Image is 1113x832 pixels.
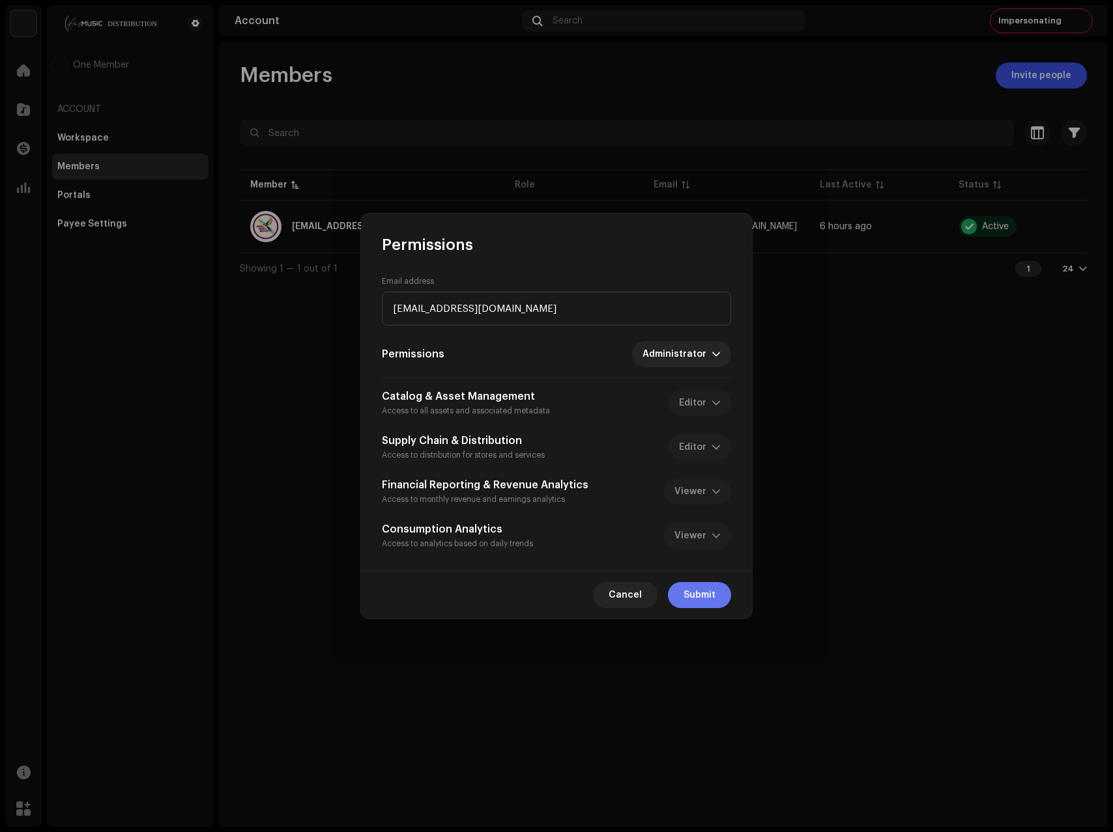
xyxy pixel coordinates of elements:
div: dropdown trigger [712,341,721,367]
small: Access to all assets and associated metadata [382,407,550,415]
h5: Financial Reporting & Revenue Analytics [382,477,588,493]
input: Type Email [382,292,731,326]
span: Submit [684,582,715,608]
label: Email address [382,276,434,286]
button: Cancel [593,582,658,608]
small: Access to monthly revenue and earnings analytics [382,495,565,503]
span: Administrator [643,341,712,367]
div: Permissions [382,234,731,255]
h5: Consumption Analytics [382,521,533,537]
h5: Permissions [382,346,444,362]
span: Cancel [609,582,642,608]
button: Submit [668,582,731,608]
h5: Supply Chain & Distribution [382,433,545,449]
small: Access to analytics based on daily trends [382,540,533,548]
h5: Catalog & Asset Management [382,389,550,404]
small: Access to distribution for stores and services [382,451,545,459]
